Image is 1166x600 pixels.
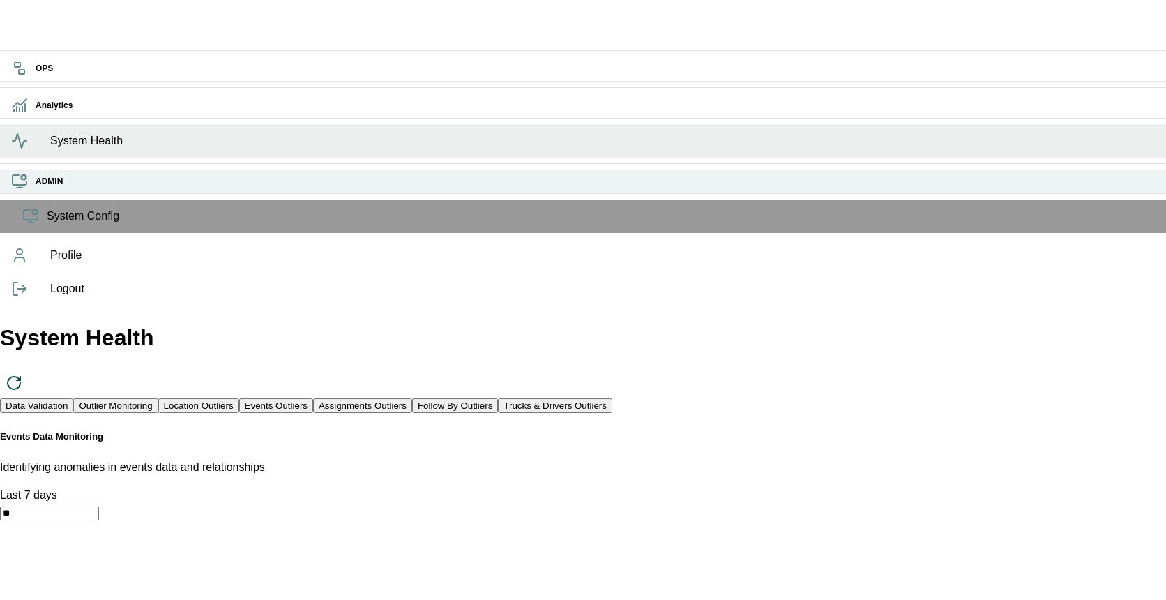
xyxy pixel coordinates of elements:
[50,133,1155,149] span: System Health
[498,398,612,413] button: Trucks & Drivers Outliers
[158,398,239,413] button: Location Outliers
[50,247,1155,264] span: Profile
[239,398,313,413] button: Events Outliers
[412,398,498,413] button: Follow By Outliers
[36,175,1155,188] h6: ADMIN
[313,398,412,413] button: Assignments Outliers
[36,99,1155,112] h6: Analytics
[36,62,1155,75] h6: OPS
[47,208,1155,225] span: System Config
[73,398,158,413] button: Outlier Monitoring
[50,280,1155,297] span: Logout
